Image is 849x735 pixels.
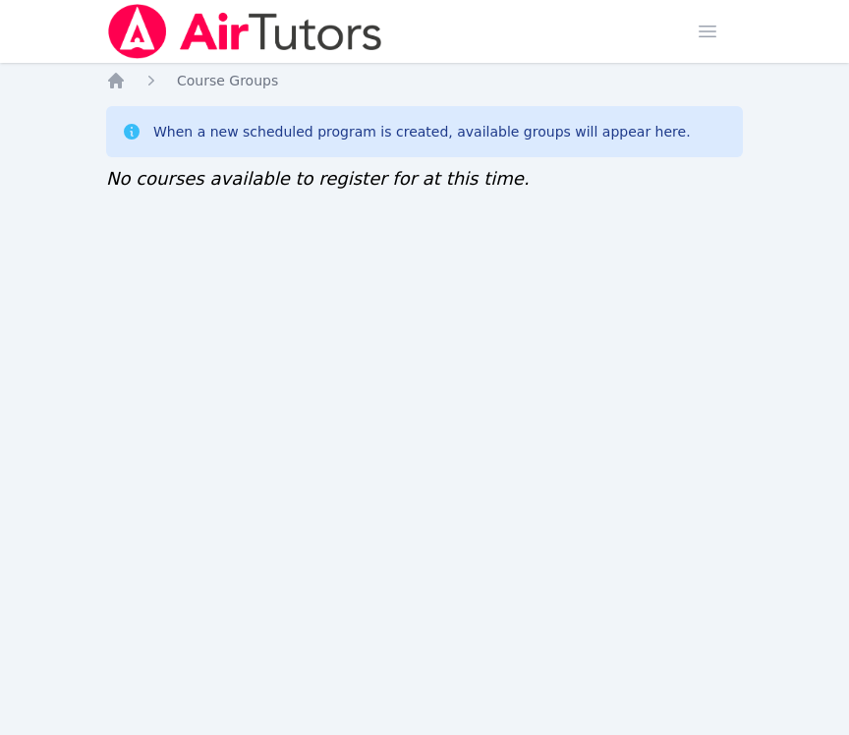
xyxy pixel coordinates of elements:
[106,4,384,59] img: Air Tutors
[177,73,278,88] span: Course Groups
[153,122,691,141] div: When a new scheduled program is created, available groups will appear here.
[106,71,743,90] nav: Breadcrumb
[177,71,278,90] a: Course Groups
[106,168,530,189] span: No courses available to register for at this time.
